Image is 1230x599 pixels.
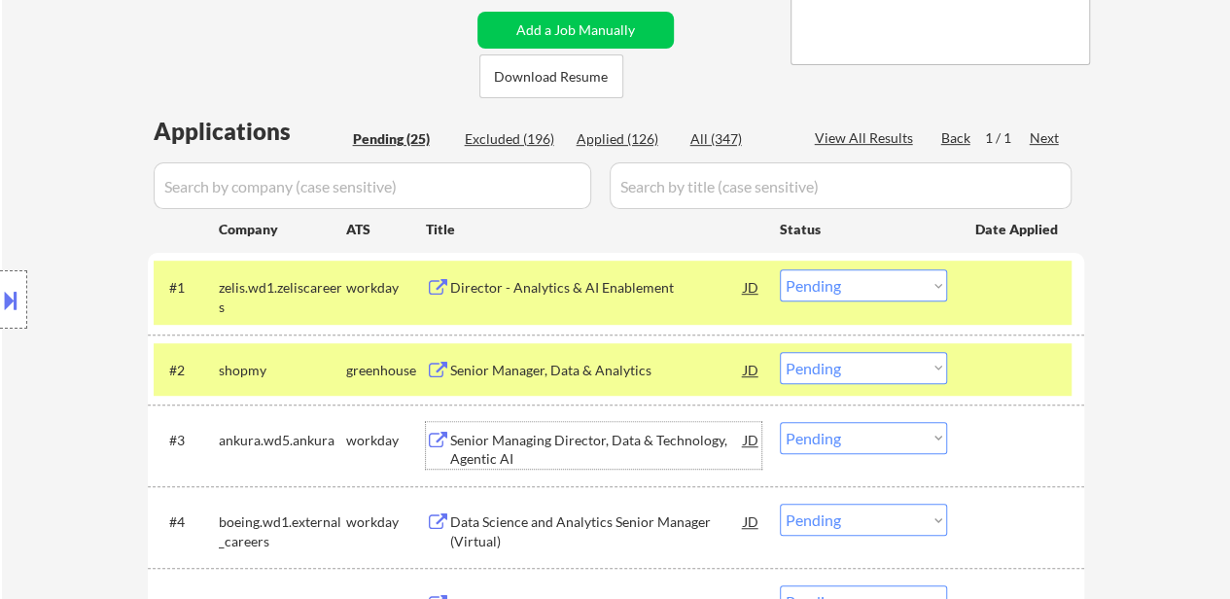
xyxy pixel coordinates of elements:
div: JD [742,504,761,539]
div: workday [346,431,426,450]
div: workday [346,278,426,298]
div: All (347) [690,129,788,149]
button: Download Resume [479,54,623,98]
div: greenhouse [346,361,426,380]
button: Add a Job Manually [477,12,674,49]
div: Title [426,220,761,239]
div: JD [742,269,761,304]
div: boeing.wd1.external_careers [219,512,346,550]
div: Date Applied [975,220,1061,239]
div: Data Science and Analytics Senior Manager (Virtual) [450,512,744,550]
div: ATS [346,220,426,239]
div: workday [346,512,426,532]
div: Director - Analytics & AI Enablement [450,278,744,298]
input: Search by title (case sensitive) [610,162,1072,209]
div: Pending (25) [353,129,450,149]
input: Search by company (case sensitive) [154,162,591,209]
div: #4 [169,512,203,532]
div: Next [1030,128,1061,148]
div: Excluded (196) [465,129,562,149]
div: View All Results [815,128,919,148]
div: Senior Managing Director, Data & Technology, Agentic AI [450,431,744,469]
div: JD [742,422,761,457]
div: 1 / 1 [985,128,1030,148]
div: Status [780,211,947,246]
div: JD [742,352,761,387]
div: Senior Manager, Data & Analytics [450,361,744,380]
div: Back [941,128,972,148]
div: Applied (126) [577,129,674,149]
